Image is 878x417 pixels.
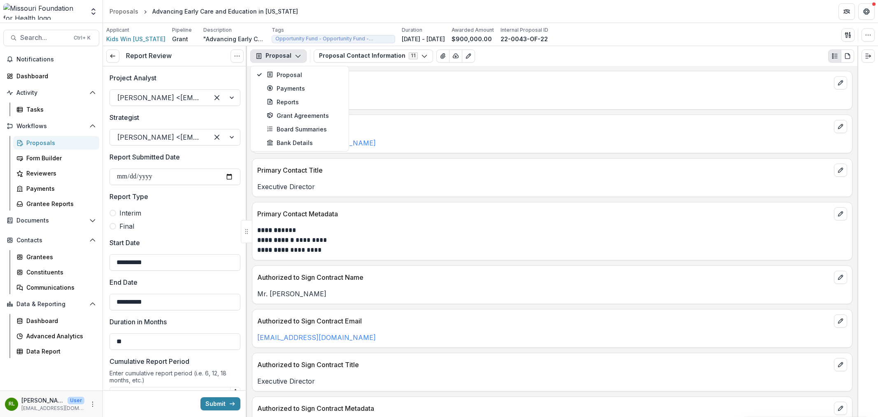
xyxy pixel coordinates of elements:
[13,166,99,180] a: Reviewers
[16,72,93,80] div: Dashboard
[26,105,93,114] div: Tasks
[257,316,831,326] p: Authorized to Sign Contract Email
[109,238,140,248] p: Start Date
[13,136,99,150] a: Proposals
[68,397,84,404] p: User
[267,84,342,92] div: Payments
[257,122,831,131] p: Primary Contact Email
[501,26,548,34] p: Internal Proposal ID
[436,49,449,63] button: View Attached Files
[200,397,240,410] button: Submit
[109,152,180,162] p: Report Submitted Date
[3,86,99,99] button: Open Activity
[862,49,875,63] button: Expand right
[267,70,342,79] div: Proposal
[834,207,847,220] button: edit
[402,35,445,43] p: [DATE] - [DATE]
[3,30,99,46] button: Search...
[13,265,99,279] a: Constituents
[834,76,847,89] button: edit
[106,35,165,43] span: Kids Win [US_STATE]
[257,360,831,370] p: Authorized to Sign Contract Title
[13,250,99,264] a: Grantees
[838,3,855,20] button: Partners
[16,301,86,308] span: Data & Reporting
[3,119,99,133] button: Open Workflows
[3,214,99,227] button: Open Documents
[452,26,494,34] p: Awarded Amount
[72,33,92,42] div: Ctrl + K
[257,272,831,282] p: Authorized to Sign Contract Name
[20,34,69,42] span: Search...
[16,56,96,63] span: Notifications
[452,35,492,43] p: $900,000.00
[257,165,831,175] p: Primary Contact Title
[250,49,307,63] button: Proposal
[3,53,99,66] button: Notifications
[210,91,224,104] div: Clear selected options
[858,3,875,20] button: Get Help
[501,35,548,43] p: 22-0043-OF-22
[152,7,298,16] div: Advancing Early Care and Education in [US_STATE]
[834,271,847,284] button: edit
[26,268,93,276] div: Constituents
[841,49,854,63] button: PDF view
[13,344,99,358] a: Data Report
[88,3,99,20] button: Open entity switcher
[257,333,376,342] a: [EMAIL_ADDRESS][DOMAIN_NAME]
[257,209,831,219] p: Primary Contact Metadata
[16,217,86,224] span: Documents
[834,314,847,328] button: edit
[834,358,847,371] button: edit
[13,151,99,165] a: Form Builder
[13,197,99,211] a: Grantee Reports
[257,94,847,104] p: Mr. [PERSON_NAME]
[119,221,134,231] span: Final
[402,26,422,34] p: Duration
[106,5,301,17] nav: breadcrumb
[3,298,99,311] button: Open Data & Reporting
[257,376,847,386] p: Executive Director
[275,36,391,42] span: Opportunity Fund - Opportunity Fund - Grants/Contracts
[13,329,99,343] a: Advanced Analytics
[203,26,232,34] p: Description
[267,97,342,106] div: Reports
[26,199,93,208] div: Grantee Reports
[106,26,129,34] p: Applicant
[26,138,93,147] div: Proposals
[257,78,831,88] p: Primary Contact Name
[13,103,99,116] a: Tasks
[26,154,93,162] div: Form Builder
[109,7,138,16] div: Proposals
[88,399,98,409] button: More
[109,73,156,83] p: Project Analyst
[119,208,141,218] span: Interim
[231,49,244,63] button: Options
[26,283,93,292] div: Communications
[267,138,342,147] div: Bank Details
[21,396,64,405] p: [PERSON_NAME]
[26,253,93,261] div: Grantees
[834,120,847,133] button: edit
[109,112,139,122] p: Strategist
[834,164,847,177] button: edit
[109,192,148,201] p: Report Type
[16,123,86,130] span: Workflows
[26,184,93,193] div: Payments
[257,182,847,192] p: Executive Director
[26,169,93,178] div: Reviewers
[126,52,172,60] h3: Report Review
[106,5,142,17] a: Proposals
[13,281,99,294] a: Communications
[109,277,137,287] p: End Date
[16,89,86,96] span: Activity
[109,370,240,387] div: Enter cumulative report period (i.e. 6, 12, 18 months, etc.)
[3,3,84,20] img: Missouri Foundation for Health logo
[13,182,99,195] a: Payments
[267,124,342,133] div: Board Summaries
[172,35,188,43] p: Grant
[3,234,99,247] button: Open Contacts
[3,69,99,83] a: Dashboard
[21,405,84,412] p: [EMAIL_ADDRESS][DOMAIN_NAME]
[834,402,847,415] button: edit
